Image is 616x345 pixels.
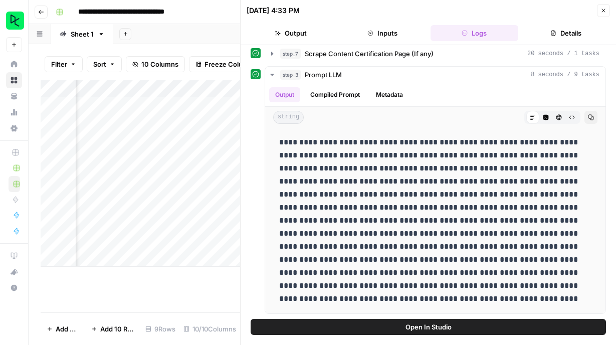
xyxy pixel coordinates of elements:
[280,70,301,80] span: step_3
[265,46,605,62] button: 20 seconds / 1 tasks
[100,324,135,334] span: Add 10 Rows
[280,49,301,59] span: step_7
[370,87,409,102] button: Metadata
[6,8,22,33] button: Workspace: DataCamp
[6,248,22,264] a: AirOps Academy
[93,59,106,69] span: Sort
[304,87,366,102] button: Compiled Prompt
[51,24,113,44] a: Sheet 1
[51,59,67,69] span: Filter
[71,29,94,39] div: Sheet 1
[7,264,22,279] div: What's new?
[522,25,610,41] button: Details
[6,88,22,104] a: Your Data
[85,321,141,337] button: Add 10 Rows
[45,56,83,72] button: Filter
[269,87,300,102] button: Output
[6,264,22,280] button: What's new?
[6,280,22,296] button: Help + Support
[531,70,599,79] span: 8 seconds / 9 tasks
[126,56,185,72] button: 10 Columns
[265,67,605,83] button: 8 seconds / 9 tasks
[6,120,22,136] a: Settings
[87,56,122,72] button: Sort
[251,319,606,335] button: Open In Studio
[405,322,452,332] span: Open In Studio
[247,6,300,16] div: [DATE] 4:33 PM
[141,59,178,69] span: 10 Columns
[527,49,599,58] span: 20 seconds / 1 tasks
[41,321,85,337] button: Add Row
[273,111,304,124] span: string
[265,83,605,313] div: 8 seconds / 9 tasks
[6,12,24,30] img: DataCamp Logo
[56,324,79,334] span: Add Row
[6,104,22,120] a: Usage
[305,49,434,59] span: Scrape Content Certification Page (If any)
[431,25,518,41] button: Logs
[6,72,22,88] a: Browse
[179,321,240,337] div: 10/10 Columns
[189,56,263,72] button: Freeze Columns
[338,25,426,41] button: Inputs
[204,59,256,69] span: Freeze Columns
[247,25,334,41] button: Output
[305,70,342,80] span: Prompt LLM
[6,56,22,72] a: Home
[141,321,179,337] div: 9 Rows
